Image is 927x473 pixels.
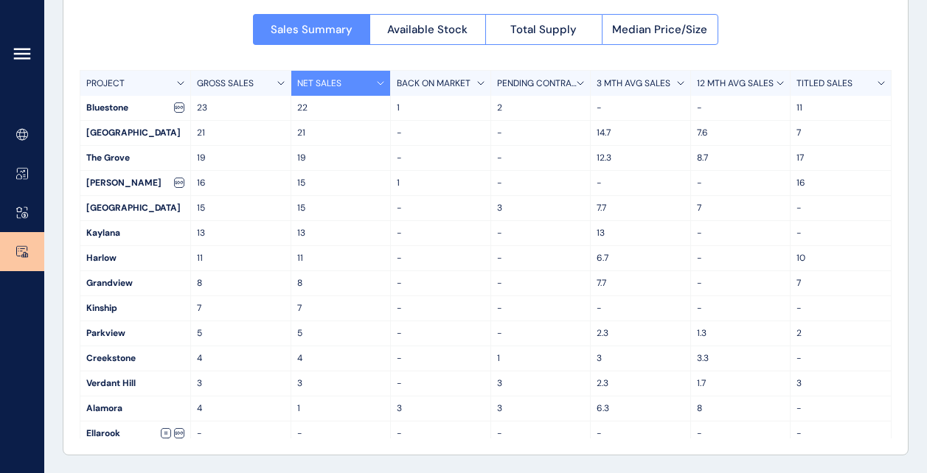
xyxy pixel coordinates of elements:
[796,402,885,415] p: -
[397,102,485,114] p: 1
[597,227,684,239] p: 13
[80,421,190,446] div: Ellarook
[796,377,885,390] p: 3
[297,277,385,290] p: 8
[397,427,485,440] p: -
[297,152,385,164] p: 19
[796,77,853,90] p: TITLED SALES
[497,427,585,440] p: -
[271,22,353,37] span: Sales Summary
[612,22,707,37] span: Median Price/Size
[397,152,485,164] p: -
[297,302,385,315] p: 7
[80,221,190,245] div: Kaylana
[80,246,190,270] div: Harlow
[497,127,585,139] p: -
[197,127,285,139] p: 21
[397,402,485,415] p: 3
[796,252,885,264] p: 10
[597,352,684,365] p: 3
[597,302,684,315] p: -
[497,102,585,114] p: 2
[80,321,190,346] div: Parkview
[597,102,684,114] p: -
[397,252,485,264] p: -
[796,127,885,139] p: 7
[197,277,285,290] p: 8
[497,327,585,340] p: -
[297,427,385,440] p: -
[697,352,785,365] p: 3.3
[597,127,684,139] p: 14.7
[497,202,585,214] p: 3
[397,202,485,214] p: -
[597,77,670,90] p: 3 MTH AVG SALES
[597,252,684,264] p: 6.7
[796,227,885,239] p: -
[497,227,585,239] p: -
[397,177,485,189] p: 1
[297,127,385,139] p: 21
[297,202,385,214] p: 15
[497,402,585,415] p: 3
[497,152,585,164] p: -
[497,177,585,189] p: -
[497,277,585,290] p: -
[297,102,385,114] p: 22
[197,177,285,189] p: 16
[497,377,585,390] p: 3
[253,14,369,45] button: Sales Summary
[197,327,285,340] p: 5
[197,427,285,440] p: -
[397,277,485,290] p: -
[497,252,585,264] p: -
[510,22,577,37] span: Total Supply
[80,146,190,170] div: The Grove
[397,352,485,365] p: -
[80,396,190,421] div: Alamora
[387,22,468,37] span: Available Stock
[697,177,785,189] p: -
[796,327,885,340] p: 2
[796,427,885,440] p: -
[297,327,385,340] p: 5
[197,402,285,415] p: 4
[597,402,684,415] p: 6.3
[297,402,385,415] p: 1
[597,152,684,164] p: 12.3
[697,427,785,440] p: -
[80,171,190,195] div: [PERSON_NAME]
[796,277,885,290] p: 7
[80,296,190,320] div: Kinship
[697,402,785,415] p: 8
[697,252,785,264] p: -
[80,371,190,396] div: Verdant Hill
[796,102,885,114] p: 11
[197,252,285,264] p: 11
[197,102,285,114] p: 23
[597,327,684,340] p: 2.3
[597,202,684,214] p: 7.7
[297,377,385,390] p: 3
[80,121,190,145] div: [GEOGRAPHIC_DATA]
[697,277,785,290] p: -
[80,196,190,220] div: [GEOGRAPHIC_DATA]
[597,427,684,440] p: -
[197,202,285,214] p: 15
[697,202,785,214] p: 7
[697,377,785,390] p: 1.7
[197,152,285,164] p: 19
[697,227,785,239] p: -
[297,227,385,239] p: 13
[602,14,719,45] button: Median Price/Size
[197,352,285,365] p: 4
[397,227,485,239] p: -
[86,77,125,90] p: PROJECT
[597,277,684,290] p: 7.7
[397,327,485,340] p: -
[796,202,885,214] p: -
[297,252,385,264] p: 11
[697,77,774,90] p: 12 MTH AVG SALES
[597,177,684,189] p: -
[297,177,385,189] p: 15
